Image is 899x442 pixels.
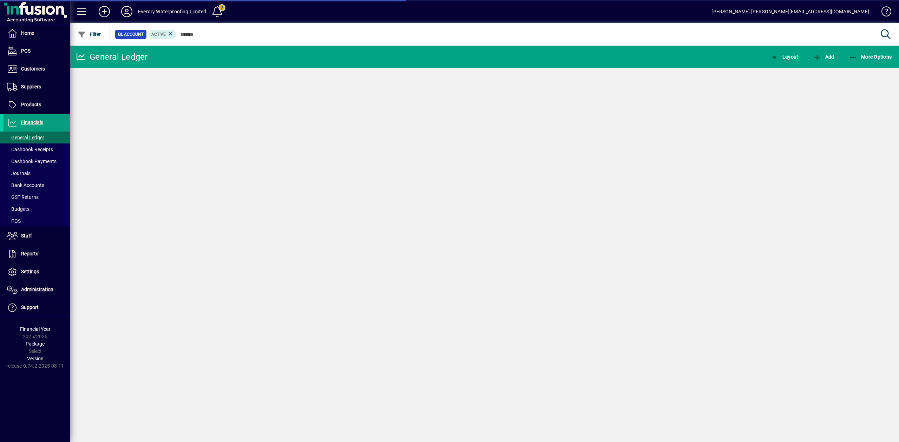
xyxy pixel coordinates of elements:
[76,28,103,41] button: Filter
[4,299,70,316] a: Support
[847,51,894,63] button: More Options
[849,54,892,60] span: More Options
[20,326,51,332] span: Financial Year
[4,263,70,281] a: Settings
[4,42,70,60] a: POS
[21,84,41,89] span: Suppliers
[4,78,70,96] a: Suppliers
[813,54,834,60] span: Add
[7,159,57,164] span: Cashbook Payments
[149,30,177,39] mat-chip: Activation Status: Active
[4,25,70,42] a: Home
[78,32,101,37] span: Filter
[7,182,44,188] span: Bank Accounts
[76,51,148,62] div: General Ledger
[4,60,70,78] a: Customers
[138,6,206,17] div: Everdry Waterproofing Limited
[4,281,70,299] a: Administration
[4,132,70,143] a: General Ledger
[21,30,34,36] span: Home
[4,96,70,114] a: Products
[7,170,31,176] span: Journals
[4,203,70,215] a: Budgets
[151,32,166,37] span: Active
[21,304,39,310] span: Support
[7,218,21,224] span: POS
[21,287,53,292] span: Administration
[21,251,38,256] span: Reports
[4,167,70,179] a: Journals
[26,341,45,347] span: Package
[21,269,39,274] span: Settings
[21,120,43,125] span: Financials
[711,6,869,17] div: [PERSON_NAME] [PERSON_NAME][EMAIL_ADDRESS][DOMAIN_NAME]
[768,51,800,63] button: Layout
[4,215,70,227] a: POS
[21,233,32,239] span: Staff
[4,191,70,203] a: GST Returns
[876,1,890,24] a: Knowledge Base
[763,51,806,63] app-page-header-button: View chart layout
[4,155,70,167] a: Cashbook Payments
[811,51,836,63] button: Add
[118,31,144,38] span: GL Account
[4,143,70,155] a: Cashbook Receipts
[7,194,39,200] span: GST Returns
[21,102,41,107] span: Products
[770,54,798,60] span: Layout
[93,5,116,18] button: Add
[4,245,70,263] a: Reports
[27,356,44,361] span: Version
[4,179,70,191] a: Bank Accounts
[4,227,70,245] a: Staff
[7,135,44,140] span: General Ledger
[7,206,29,212] span: Budgets
[21,66,45,72] span: Customers
[116,5,138,18] button: Profile
[21,48,31,54] span: POS
[7,147,53,152] span: Cashbook Receipts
